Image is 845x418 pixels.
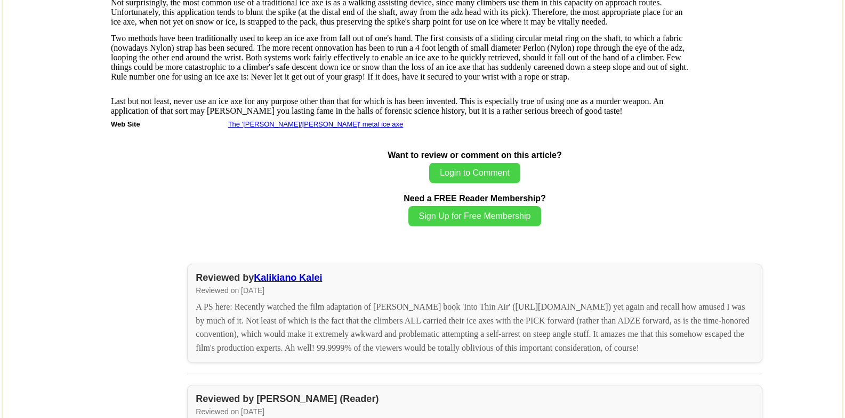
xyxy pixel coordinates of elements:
div: Reviewed on [DATE] [196,407,753,416]
div: Reviewed by [196,272,753,283]
span: Last but not least, never use an ice axe for any purpose other than that for which is has been in... [111,97,663,115]
a: Kalikiano Kalei [254,272,322,283]
a: Login to Comment [429,169,520,177]
b: Want to review or comment on this article? [388,151,562,160]
div: A PS here: Recently watched the film adaptation of [PERSON_NAME] book 'Into Thin Air' ([URL][DOMA... [196,300,753,354]
span: Two methods have been traditionally used to keep an ice axe from fall out of one's hand. The firs... [111,34,688,81]
a: Sign Up for Free Membership [408,212,542,220]
div: Reviewed on [DATE] [196,286,753,295]
button: Sign Up for Free Membership [408,206,542,226]
button: Login to Comment [429,163,520,183]
a: The '[PERSON_NAME]/[PERSON_NAME]' metal ice axe [228,120,404,128]
div: Reviewed by [PERSON_NAME] (Reader) [196,393,753,405]
font: Web Site [111,120,140,128]
b: Need a FREE Reader Membership? [404,194,546,203]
